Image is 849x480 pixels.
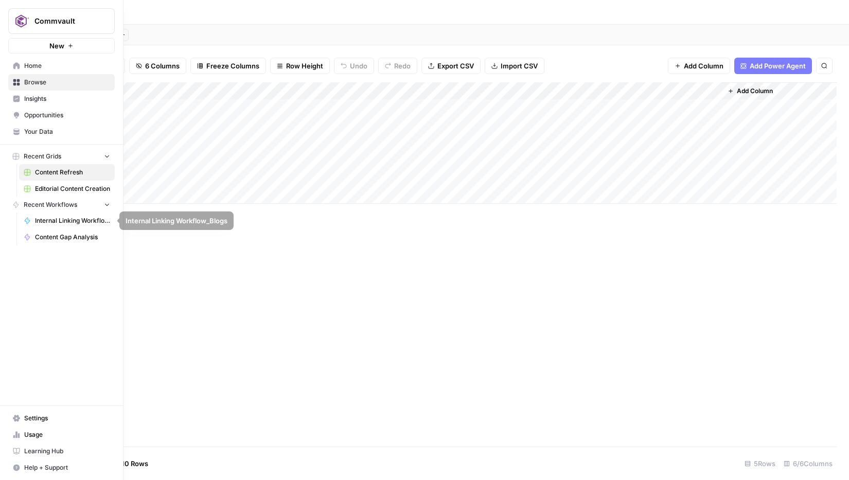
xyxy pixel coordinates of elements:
[107,458,148,469] span: Add 10 Rows
[8,38,115,54] button: New
[8,91,115,107] a: Insights
[19,229,115,245] a: Content Gap Analysis
[8,58,115,74] a: Home
[8,197,115,212] button: Recent Workflows
[49,41,64,51] span: New
[421,58,481,74] button: Export CSV
[334,58,374,74] button: Undo
[24,463,110,472] span: Help + Support
[19,212,115,229] a: Internal Linking Workflow_Blogs
[206,61,259,71] span: Freeze Columns
[737,86,773,96] span: Add Column
[24,94,110,103] span: Insights
[24,430,110,439] span: Usage
[35,184,110,193] span: Editorial Content Creation
[394,61,411,71] span: Redo
[24,447,110,456] span: Learning Hub
[24,78,110,87] span: Browse
[35,233,110,242] span: Content Gap Analysis
[8,410,115,426] a: Settings
[780,455,837,472] div: 6/6 Columns
[24,61,110,70] span: Home
[145,61,180,71] span: 6 Columns
[734,58,812,74] button: Add Power Agent
[24,152,61,161] span: Recent Grids
[270,58,330,74] button: Row Height
[8,426,115,443] a: Usage
[8,74,115,91] a: Browse
[668,58,730,74] button: Add Column
[12,12,30,30] img: Commvault Logo
[8,107,115,123] a: Opportunities
[35,168,110,177] span: Content Refresh
[378,58,417,74] button: Redo
[501,61,538,71] span: Import CSV
[24,111,110,120] span: Opportunities
[129,58,186,74] button: 6 Columns
[723,84,777,98] button: Add Column
[24,200,77,209] span: Recent Workflows
[24,414,110,423] span: Settings
[34,16,97,26] span: Commvault
[8,8,115,34] button: Workspace: Commvault
[19,164,115,181] a: Content Refresh
[19,181,115,197] a: Editorial Content Creation
[684,61,723,71] span: Add Column
[286,61,323,71] span: Row Height
[24,127,110,136] span: Your Data
[35,216,110,225] span: Internal Linking Workflow_Blogs
[8,123,115,140] a: Your Data
[190,58,266,74] button: Freeze Columns
[8,459,115,476] button: Help + Support
[740,455,780,472] div: 5 Rows
[750,61,806,71] span: Add Power Agent
[485,58,544,74] button: Import CSV
[8,443,115,459] a: Learning Hub
[8,149,115,164] button: Recent Grids
[350,61,367,71] span: Undo
[437,61,474,71] span: Export CSV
